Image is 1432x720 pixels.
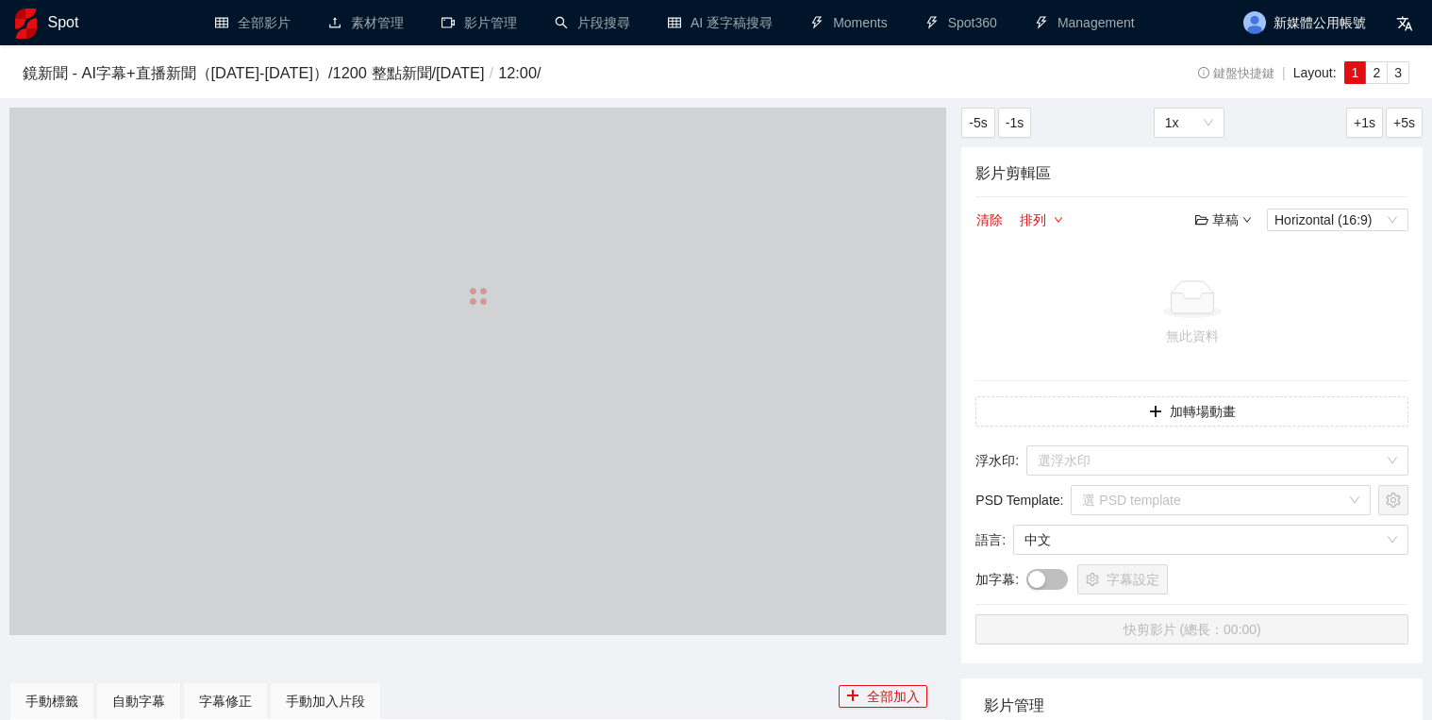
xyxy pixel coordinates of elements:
span: +5s [1393,112,1415,133]
h4: 影片剪輯區 [975,161,1408,185]
span: 加字幕 : [975,569,1019,590]
button: setting字幕設定 [1077,564,1168,594]
a: thunderboltManagement [1035,15,1135,30]
a: video-camera影片管理 [441,15,517,30]
button: 快剪影片 (總長：00:00) [975,614,1408,645]
span: -5s [969,112,987,133]
a: search片段搜尋 [555,15,630,30]
span: 1 [1352,65,1359,80]
span: +1s [1354,112,1375,133]
img: avatar [1243,11,1266,34]
button: setting [1378,485,1408,515]
div: 手動標籤 [25,691,78,712]
button: plus全部加入 [839,685,927,708]
a: table全部影片 [215,15,291,30]
span: folder-open [1195,213,1208,226]
div: 自動字幕 [112,691,165,712]
div: 字幕修正 [199,691,252,712]
span: Horizontal (16:9) [1274,209,1401,230]
span: | [1282,65,1286,80]
span: 3 [1394,65,1402,80]
span: 語言 : [975,529,1006,550]
div: 無此資料 [983,326,1401,346]
h3: 鏡新聞 - AI字幕+直播新聞（[DATE]-[DATE]） / 1200 整點新聞 / [DATE] 12:00 / [23,61,1098,86]
span: plus [1149,405,1162,420]
span: Layout: [1293,65,1337,80]
button: 排列down [1019,209,1064,231]
a: thunderboltSpot360 [925,15,997,30]
span: / [485,64,499,81]
button: +5s [1386,108,1423,138]
a: tableAI 逐字稿搜尋 [668,15,773,30]
button: 清除 [975,209,1004,231]
button: plus加轉場動畫 [975,396,1408,427]
span: 鍵盤快捷鍵 [1198,67,1274,80]
span: PSD Template : [975,490,1063,511]
button: +1s [1346,108,1383,138]
button: -5s [961,108,994,138]
span: 1x [1165,109,1213,137]
span: 中文 [1024,526,1397,554]
div: 手動加入片段 [286,691,365,712]
span: -1s [1006,112,1024,133]
img: logo [15,8,37,39]
span: down [1242,215,1252,225]
a: upload素材管理 [328,15,404,30]
div: 草稿 [1195,209,1252,230]
span: 浮水印 : [975,450,1019,471]
a: thunderboltMoments [810,15,888,30]
span: plus [846,689,859,704]
span: 2 [1373,65,1380,80]
button: -1s [998,108,1031,138]
span: down [1054,215,1063,226]
span: info-circle [1198,67,1210,79]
